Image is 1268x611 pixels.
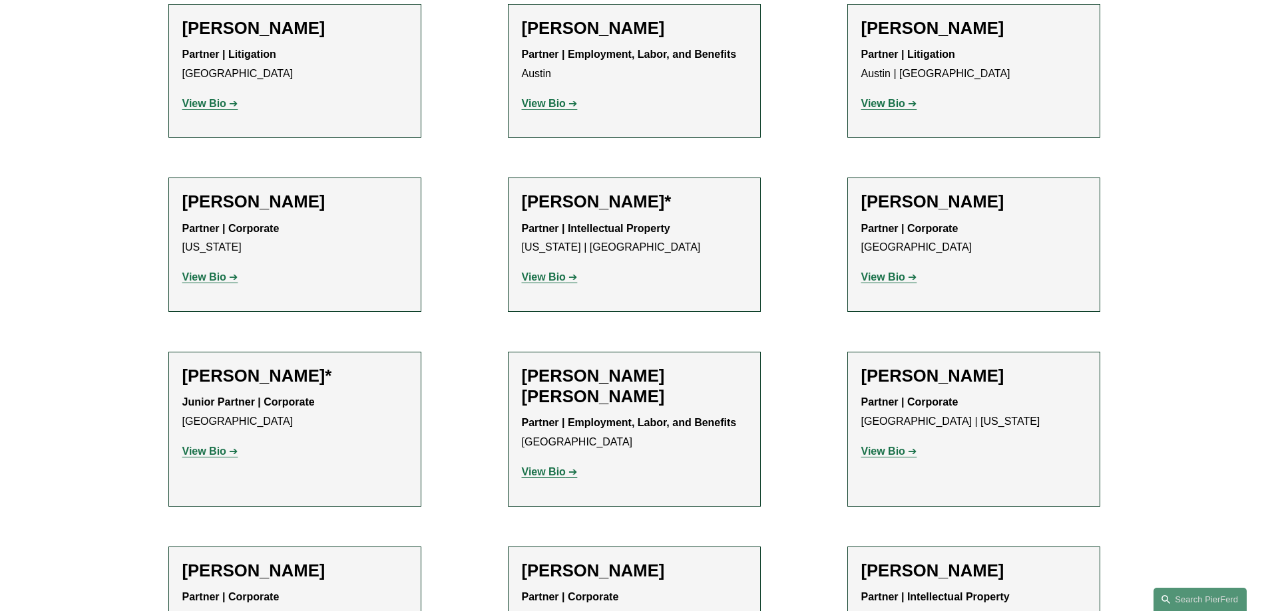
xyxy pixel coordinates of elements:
[182,271,238,283] a: View Bio
[182,18,407,39] h2: [PERSON_NAME]
[861,18,1086,39] h2: [PERSON_NAME]
[1154,588,1247,611] a: Search this site
[861,366,1086,386] h2: [PERSON_NAME]
[522,49,737,60] strong: Partner | Employment, Labor, and Benefits
[182,223,280,234] strong: Partner | Corporate
[182,560,407,581] h2: [PERSON_NAME]
[182,445,226,457] strong: View Bio
[522,417,737,428] strong: Partner | Employment, Labor, and Benefits
[522,560,747,581] h2: [PERSON_NAME]
[182,271,226,283] strong: View Bio
[861,45,1086,84] p: Austin | [GEOGRAPHIC_DATA]
[861,271,905,283] strong: View Bio
[182,219,407,258] p: [US_STATE]
[182,98,238,109] a: View Bio
[182,445,238,457] a: View Bio
[861,191,1086,212] h2: [PERSON_NAME]
[522,271,578,283] a: View Bio
[182,49,276,60] strong: Partner | Litigation
[861,445,905,457] strong: View Bio
[861,271,917,283] a: View Bio
[522,219,747,258] p: [US_STATE] | [GEOGRAPHIC_DATA]
[182,396,315,408] strong: Junior Partner | Corporate
[522,223,670,234] strong: Partner | Intellectual Property
[522,191,747,212] h2: [PERSON_NAME]*
[861,49,955,60] strong: Partner | Litigation
[861,98,917,109] a: View Bio
[522,466,578,477] a: View Bio
[522,466,566,477] strong: View Bio
[861,219,1086,258] p: [GEOGRAPHIC_DATA]
[182,366,407,386] h2: [PERSON_NAME]*
[182,98,226,109] strong: View Bio
[522,271,566,283] strong: View Bio
[522,45,747,84] p: Austin
[522,414,747,452] p: [GEOGRAPHIC_DATA]
[861,591,1010,602] strong: Partner | Intellectual Property
[861,98,905,109] strong: View Bio
[861,560,1086,581] h2: [PERSON_NAME]
[861,393,1086,431] p: [GEOGRAPHIC_DATA] | [US_STATE]
[861,223,958,234] strong: Partner | Corporate
[522,591,619,602] strong: Partner | Corporate
[522,366,747,407] h2: [PERSON_NAME] [PERSON_NAME]
[182,393,407,431] p: [GEOGRAPHIC_DATA]
[182,191,407,212] h2: [PERSON_NAME]
[861,396,958,408] strong: Partner | Corporate
[861,445,917,457] a: View Bio
[522,18,747,39] h2: [PERSON_NAME]
[522,98,566,109] strong: View Bio
[522,98,578,109] a: View Bio
[182,591,280,602] strong: Partner | Corporate
[182,45,407,84] p: [GEOGRAPHIC_DATA]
